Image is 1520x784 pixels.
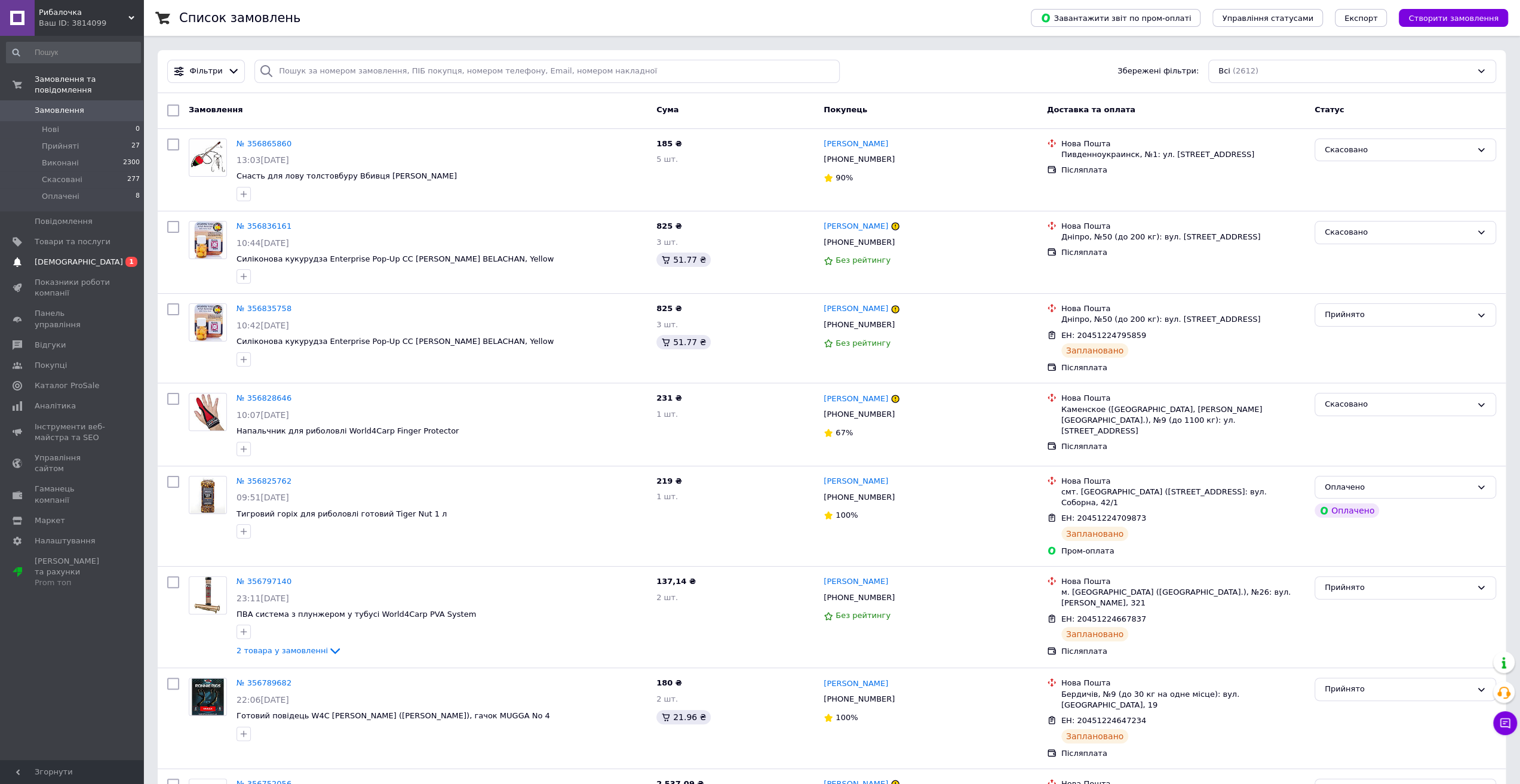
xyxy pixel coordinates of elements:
button: Чат з покупцем [1493,711,1517,735]
span: Покупець [824,105,867,114]
span: Нові [42,124,59,135]
div: м. [GEOGRAPHIC_DATA] ([GEOGRAPHIC_DATA].), №26: вул. [PERSON_NAME], 321 [1061,587,1305,608]
span: Налаштування [35,536,96,546]
span: Виконані [42,158,79,168]
img: Фото товару [191,139,225,176]
span: 180 ₴ [656,678,682,687]
div: Пивденноукраинск, №1: ул. [STREET_ADDRESS] [1061,149,1305,160]
a: Фото товару [189,393,227,431]
div: Прийнято [1325,582,1472,594]
span: 90% [836,173,853,182]
div: Нова Пошта [1061,221,1305,232]
div: Нова Пошта [1061,393,1305,404]
span: Без рейтингу [836,339,890,348]
span: [DEMOGRAPHIC_DATA] [35,257,123,268]
span: 219 ₴ [656,476,682,485]
div: Дніпро, №50 (до 200 кг): вул. [STREET_ADDRESS] [1061,314,1305,325]
span: [PHONE_NUMBER] [824,320,895,329]
button: Експорт [1335,9,1387,27]
span: Інструменти веб-майстра та SEO [35,422,110,443]
div: Післяплата [1061,748,1305,759]
span: ЕН: 20451224667837 [1061,614,1146,623]
span: Створити замовлення [1408,14,1498,23]
div: Нова Пошта [1061,576,1305,587]
span: [PHONE_NUMBER] [824,593,895,602]
span: 5 шт. [656,155,678,164]
img: Фото товару [191,222,225,259]
div: Дніпро, №50 (до 200 кг): вул. [STREET_ADDRESS] [1061,232,1305,242]
div: Заплановано [1061,627,1129,641]
div: Бердичів, №9 (до 30 кг на одне місце): вул. [GEOGRAPHIC_DATA], 19 [1061,689,1305,711]
a: Силіконова кукурудза Enterprise Pop-Up CC [PERSON_NAME] BELACHAN, Yellow [237,254,554,263]
span: 825 ₴ [656,304,682,313]
span: Статус [1315,105,1344,114]
span: Збережені фільтри: [1117,66,1199,77]
a: № 356828646 [237,393,291,402]
a: [PERSON_NAME] [824,221,888,232]
span: 185 ₴ [656,139,682,148]
img: Фото товару [191,476,225,514]
span: Готовий повідець W4C [PERSON_NAME] ([PERSON_NAME]), гачок MUGGA No 4 [237,711,550,720]
div: Прийнято [1325,683,1472,696]
a: № 356789682 [237,678,291,687]
a: Фото товару [189,678,227,716]
span: Рибалочка [39,7,128,18]
a: Силіконова кукурудза Enterprise Pop-Up CC [PERSON_NAME] BELACHAN, Yellow [237,337,554,346]
div: Каменское ([GEOGRAPHIC_DATA], [PERSON_NAME][GEOGRAPHIC_DATA].), №9 (до 1100 кг): ул. [STREET_ADDR... [1061,404,1305,437]
a: [PERSON_NAME] [824,678,888,690]
a: № 356835758 [237,304,291,313]
span: Оплачені [42,191,79,202]
div: Скасовано [1325,226,1472,239]
a: [PERSON_NAME] [824,303,888,315]
span: 2 шт. [656,593,678,602]
span: 09:51[DATE] [237,493,289,502]
div: Післяплата [1061,362,1305,373]
span: Замовлення [189,105,242,114]
span: Скасовані [42,174,82,185]
span: Замовлення та повідомлення [35,74,143,96]
span: 10:44[DATE] [237,238,289,248]
div: Нова Пошта [1061,139,1305,149]
span: 2 шт. [656,694,678,703]
span: 2 товара у замовленні [237,646,328,655]
button: Управління статусами [1212,9,1323,27]
div: Пром-оплата [1061,546,1305,557]
div: Оплачено [1325,481,1472,494]
a: Напальчник для риболовлі World4Carp Finger Protector [237,426,459,435]
a: Снасть для лову толстовбуру Вбивця [PERSON_NAME] [237,171,457,180]
span: ПВА система з плунжером у тубусі World4Carp PVA System [237,610,476,619]
div: Нова Пошта [1061,303,1305,314]
span: 1 шт. [656,410,678,419]
div: Прийнято [1325,309,1472,321]
span: 10:42[DATE] [237,321,289,330]
span: ЕН: 20451224709873 [1061,514,1146,522]
span: Управління сайтом [35,453,110,474]
div: Заплановано [1061,729,1129,743]
div: Нова Пошта [1061,678,1305,688]
span: Cума [656,105,678,114]
a: [PERSON_NAME] [824,393,888,405]
span: Без рейтингу [836,611,890,620]
span: 3 шт. [656,320,678,329]
span: Покупці [35,360,67,371]
a: [PERSON_NAME] [824,476,888,487]
div: Нова Пошта [1061,476,1305,487]
span: 0 [136,124,140,135]
span: 8 [136,191,140,202]
button: Завантажити звіт по пром-оплаті [1031,9,1200,27]
span: [PHONE_NUMBER] [824,694,895,703]
a: Фото товару [189,221,227,259]
h1: Список замовлень [179,11,300,25]
span: Експорт [1344,14,1378,23]
button: Створити замовлення [1399,9,1508,27]
div: 51.77 ₴ [656,253,711,267]
span: ЕН: 20451224795859 [1061,331,1146,340]
span: [PHONE_NUMBER] [824,410,895,419]
span: Панель управління [35,308,110,330]
div: 21.96 ₴ [656,710,711,724]
span: Доставка та оплата [1047,105,1135,114]
span: 1 [125,257,137,267]
div: смт. [GEOGRAPHIC_DATA] ([STREET_ADDRESS]: вул. Соборна, 42/1 [1061,487,1305,508]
